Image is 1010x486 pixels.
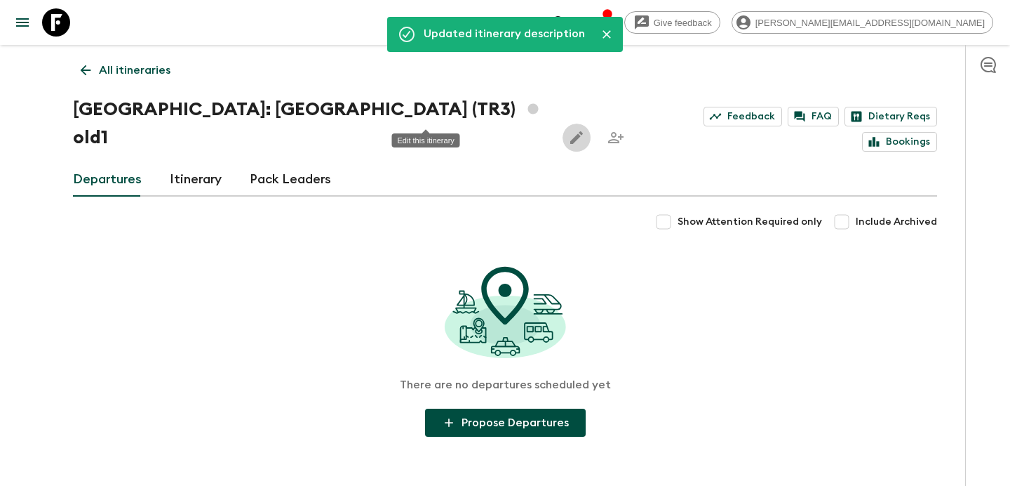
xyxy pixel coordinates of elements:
[788,107,839,126] a: FAQ
[563,124,591,152] button: Edit this itinerary
[602,124,630,152] span: Share this itinerary
[73,163,142,197] a: Departures
[392,133,460,147] div: Edit this itinerary
[732,11,993,34] div: [PERSON_NAME][EMAIL_ADDRESS][DOMAIN_NAME]
[646,18,720,28] span: Give feedback
[170,163,222,197] a: Itinerary
[425,409,586,437] button: Propose Departures
[678,215,822,229] span: Show Attention Required only
[73,96,551,152] h1: [GEOGRAPHIC_DATA]: [GEOGRAPHIC_DATA] (TR3) old1
[99,62,170,79] p: All itineraries
[748,18,992,28] span: [PERSON_NAME][EMAIL_ADDRESS][DOMAIN_NAME]
[250,163,331,197] a: Pack Leaders
[596,24,617,45] button: Close
[862,132,937,152] a: Bookings
[624,11,720,34] a: Give feedback
[703,107,782,126] a: Feedback
[73,56,178,84] a: All itineraries
[546,8,574,37] button: search adventures
[856,215,937,229] span: Include Archived
[400,378,611,392] p: There are no departures scheduled yet
[8,8,36,37] button: menu
[424,21,585,48] div: Updated itinerary description
[844,107,937,126] a: Dietary Reqs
